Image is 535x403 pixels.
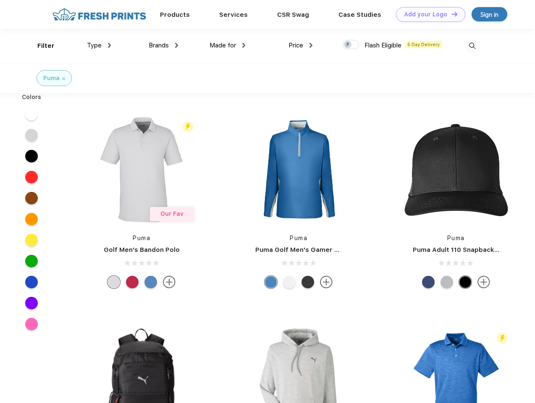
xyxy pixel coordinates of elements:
[149,42,169,49] span: Brands
[242,43,245,48] img: dropdown.png
[37,41,55,51] div: Filter
[62,77,65,80] img: filter_cancel.svg
[405,41,442,48] span: 5 Day Delivery
[309,43,312,48] img: dropdown.png
[480,10,498,19] div: Sign in
[447,235,465,241] a: Puma
[365,42,401,49] span: Flash Eligible
[477,276,490,288] img: more.svg
[108,276,120,288] div: High Rise
[404,11,447,18] div: Add your Logo
[133,235,150,241] a: Puma
[255,246,388,254] a: Puma Golf Men's Gamer Golf Quarter-Zip
[182,121,194,132] img: flash_active_toggle.svg
[86,114,197,225] img: func=resize&h=266
[472,7,507,21] a: Sign in
[320,276,333,288] img: more.svg
[219,11,248,18] a: Services
[265,276,277,288] div: Bright Cobalt
[160,11,190,18] a: Products
[288,42,303,49] span: Price
[104,246,180,254] a: Golf Men's Bandon Polo
[50,7,149,22] img: fo%20logo%202.webp
[87,42,102,49] span: Type
[465,39,479,53] img: desktop_search.svg
[441,276,453,288] div: Quarry with Brt Whit
[175,43,178,48] img: dropdown.png
[451,12,457,16] img: DT
[459,276,472,288] div: Pma Blk Pma Blk
[126,276,139,288] div: Ski Patrol
[422,276,435,288] div: Peacoat Qut Shd
[163,276,176,288] img: more.svg
[160,210,184,217] span: Our Fav
[277,11,309,18] a: CSR Swag
[210,42,236,49] span: Made for
[43,74,60,83] div: Puma
[144,276,157,288] div: Lake Blue
[497,332,508,344] img: flash_active_toggle.svg
[283,276,296,288] div: Bright White
[16,93,48,102] div: Colors
[108,43,111,48] img: dropdown.png
[302,276,314,288] div: Puma Black
[243,114,354,225] img: func=resize&h=266
[290,235,307,241] a: Puma
[400,114,512,225] img: func=resize&h=266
